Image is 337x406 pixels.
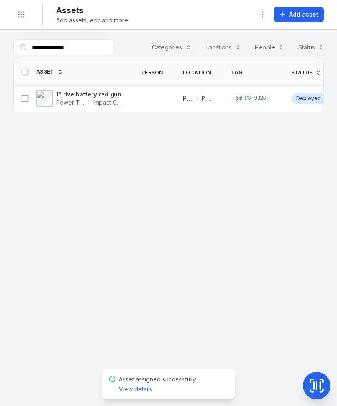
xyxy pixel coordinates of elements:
button: Add asset [274,7,324,22]
button: People [250,39,290,55]
span: Picton - [GEOGRAPHIC_DATA] [201,94,211,103]
a: View details [119,385,152,394]
button: Categories [146,39,197,55]
button: Status [293,39,330,55]
span: Location [183,69,211,76]
div: PS-0328 [231,93,271,104]
a: Picton Workshops & BaysPicton - [GEOGRAPHIC_DATA] [183,94,211,103]
span: Add assets, edit and more. [56,16,129,25]
a: 1” dve battery rad gunPower ToolsImpact Gun [36,90,121,107]
span: Person [141,69,163,76]
a: Status [291,69,322,76]
span: Add asset [289,10,318,19]
div: Deployed [291,93,326,104]
strong: 1” dve battery rad gun [56,90,121,98]
span: Asset [36,69,54,75]
span: Asset assigned successfully [119,376,196,393]
span: Picton Workshops & Bays [183,94,193,103]
button: Locations [200,39,246,55]
span: Tag [231,69,242,76]
h2: Assets [56,5,129,16]
button: Toggle navigation [13,7,29,22]
a: Asset [36,69,63,75]
span: Status [291,69,313,76]
span: Power Tools [56,98,85,107]
span: Impact Gun [93,98,122,107]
